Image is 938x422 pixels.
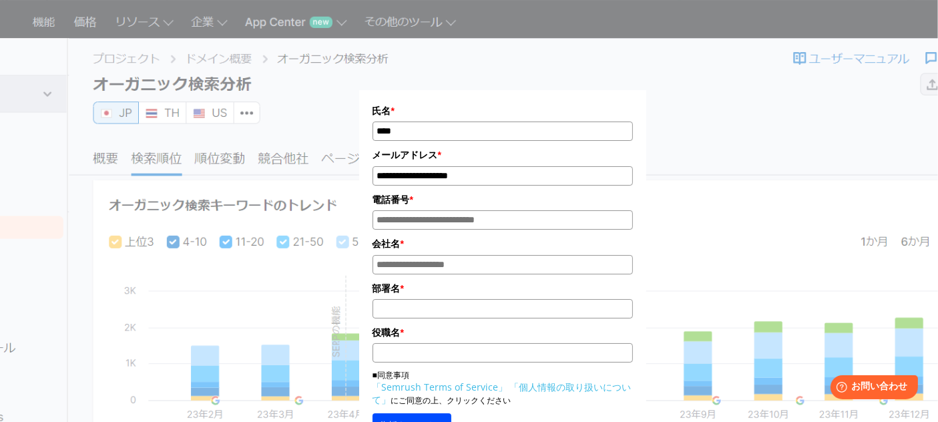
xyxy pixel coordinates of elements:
p: ■同意事項 にご同意の上、クリックください [373,369,633,407]
label: 電話番号 [373,192,633,207]
iframe: Help widget launcher [819,370,923,407]
label: 会社名 [373,236,633,251]
label: 氏名 [373,103,633,118]
a: 「Semrush Terms of Service」 [373,381,508,393]
label: メールアドレス [373,148,633,162]
a: 「個人情報の取り扱いについて」 [373,381,632,406]
label: 部署名 [373,281,633,296]
label: 役職名 [373,325,633,340]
